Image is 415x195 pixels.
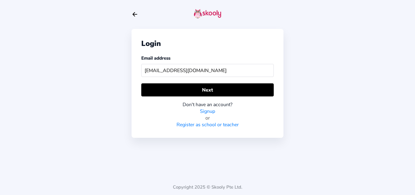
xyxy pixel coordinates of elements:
[194,9,221,19] img: skooly-logo.png
[141,39,274,48] div: Login
[141,55,170,61] label: Email address
[177,121,239,128] a: Register as school or teacher
[141,101,274,108] div: Don't have an account?
[141,64,274,77] input: Your email address
[200,108,215,115] a: Signup
[141,83,274,96] button: Next
[141,115,274,121] div: or
[132,11,138,18] button: arrow back outline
